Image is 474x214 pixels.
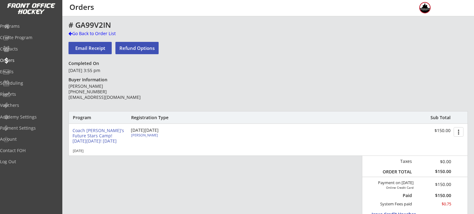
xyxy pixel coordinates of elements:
div: Online Credit Card [379,186,414,189]
div: $150.00 [412,128,451,133]
div: System Fees paid [375,201,412,207]
div: [PERSON_NAME] [131,133,200,137]
div: Go Back to Order List [69,30,132,37]
div: [DATE] 3:55 pm [69,67,158,74]
div: $150.00 [416,193,451,198]
div: Sub Total [424,115,451,120]
button: more_vert [454,127,464,137]
div: $150.00 [416,169,451,174]
button: Refund Options [115,42,159,54]
button: Email Receipt [69,42,112,54]
div: Paid [384,193,412,198]
div: Registration Type [131,115,202,120]
div: Taxes [380,159,412,164]
div: [PERSON_NAME] [PHONE_NUMBER] [EMAIL_ADDRESS][DOMAIN_NAME] [69,83,158,100]
div: $0.00 [416,158,451,165]
div: [DATE][DATE] [131,128,202,132]
div: ORDER TOTAL [380,169,412,175]
div: Coach [PERSON_NAME]'s Future Stars Camp! [DATE][DATE]! [DATE] [73,128,126,143]
div: $150.00 [422,182,451,187]
div: [DATE] [73,149,122,152]
div: Buyer Information [69,77,110,83]
div: Program [73,115,106,120]
div: Completed On [69,61,102,66]
div: # GA99V2IN [69,21,364,29]
div: $0.75 [416,201,451,207]
div: Payment on [DATE] [364,180,414,185]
